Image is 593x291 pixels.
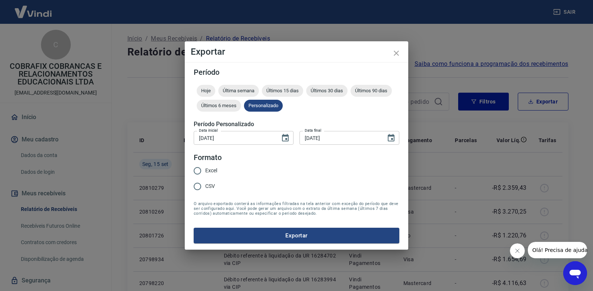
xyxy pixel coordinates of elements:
[194,121,399,128] h5: Período Personalizado
[197,88,215,93] span: Hoje
[194,228,399,243] button: Exportar
[262,88,303,93] span: Últimos 15 dias
[244,100,283,112] div: Personalizado
[199,128,218,133] label: Data inicial
[306,88,348,93] span: Últimos 30 dias
[510,243,525,258] iframe: Fechar mensagem
[305,128,321,133] label: Data final
[528,242,587,258] iframe: Mensagem da empresa
[351,85,392,97] div: Últimos 90 dias
[262,85,303,97] div: Últimos 15 dias
[218,88,259,93] span: Última semana
[306,85,348,97] div: Últimos 30 dias
[197,85,215,97] div: Hoje
[194,68,399,76] h5: Período
[194,201,399,216] span: O arquivo exportado conterá as informações filtradas na tela anterior com exceção do período que ...
[197,100,241,112] div: Últimos 6 meses
[205,182,215,190] span: CSV
[299,131,381,145] input: DD/MM/YYYY
[197,103,241,108] span: Últimos 6 meses
[218,85,259,97] div: Última semana
[205,167,217,175] span: Excel
[563,261,587,285] iframe: Botão para abrir a janela de mensagens
[278,131,293,145] button: Choose date, selected date is 13 de set de 2025
[194,152,222,163] legend: Formato
[244,103,283,108] span: Personalizado
[384,131,399,145] button: Choose date, selected date is 15 de set de 2025
[191,47,402,56] h4: Exportar
[351,88,392,93] span: Últimos 90 dias
[194,131,275,145] input: DD/MM/YYYY
[4,5,63,11] span: Olá! Precisa de ajuda?
[387,44,405,62] button: close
